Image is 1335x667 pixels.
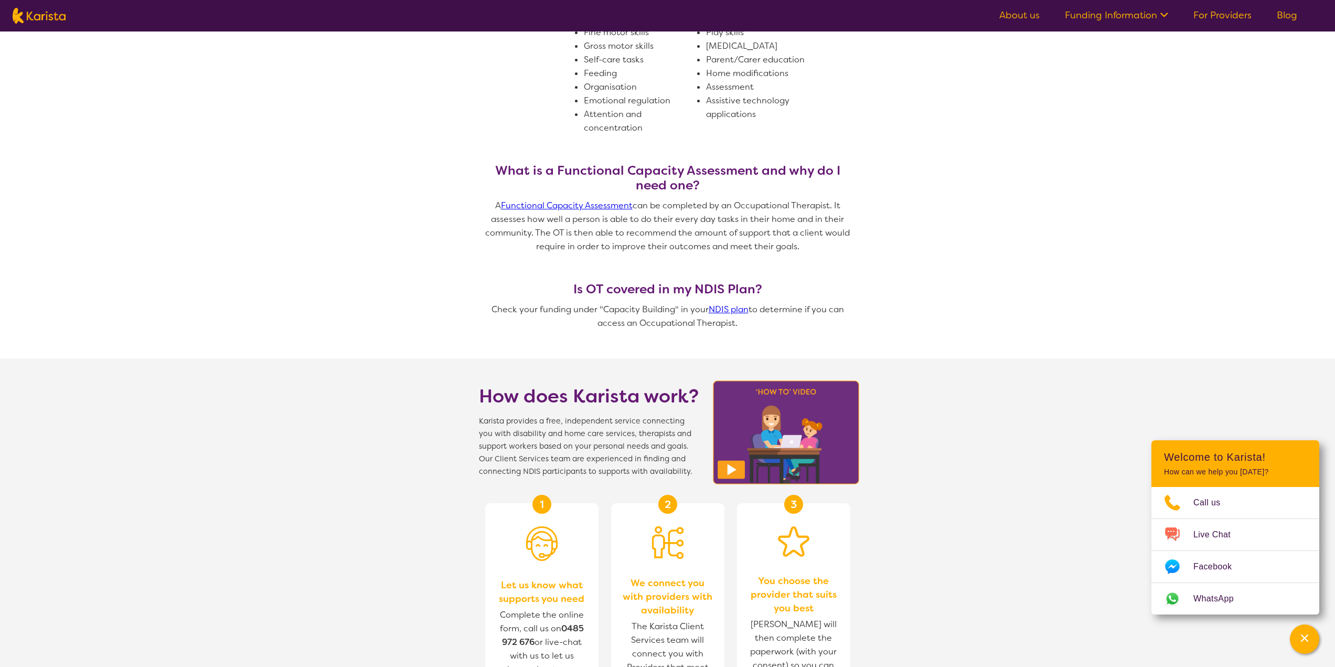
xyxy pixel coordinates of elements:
li: [MEDICAL_DATA] [706,39,820,53]
div: Channel Menu [1151,440,1319,615]
img: Karista video [710,377,863,488]
img: Karista logo [13,8,66,24]
h3: What is a Functional Capacity Assessment and why do I need one? [479,163,857,193]
li: Home modifications [706,67,820,80]
h3: Is OT covered in my NDIS Plan? [479,282,857,297]
img: Person with headset icon [526,526,558,561]
span: You choose the provider that suits you best [747,574,840,615]
li: Attention and concentration [584,108,698,135]
a: Blog [1277,9,1297,22]
li: Organisation [584,80,698,94]
span: Let us know what supports you need [496,578,588,606]
li: Feeding [584,67,698,80]
a: About us [999,9,1040,22]
span: A can be completed by an Occupational Therapist. It assesses how well a person is able to do thei... [485,200,852,252]
li: Play skills [706,26,820,39]
img: Person being matched to services icon [652,526,683,559]
li: Parent/Carer education [706,53,820,67]
a: Functional Capacity Assessment [501,200,633,211]
span: Live Chat [1193,527,1243,543]
img: Star icon [778,526,809,557]
a: Web link opens in a new tab. [1151,583,1319,615]
li: Assessment [706,80,820,94]
span: Facebook [1193,559,1244,575]
a: For Providers [1193,9,1252,22]
span: We connect you with providers with availability [622,576,714,617]
div: 2 [658,495,677,514]
p: How can we help you [DATE]? [1164,468,1307,477]
a: NDIS plan [709,304,749,315]
li: Fine motor skills [584,26,698,39]
button: Channel Menu [1290,624,1319,654]
li: Assistive technology applications [706,94,820,121]
li: Gross motor skills [584,39,698,53]
div: 3 [784,495,803,514]
li: Self-care tasks [584,53,698,67]
a: Funding Information [1065,9,1168,22]
span: WhatsApp [1193,591,1246,607]
span: Check your funding under "Capacity Building" in your to determine if you can access an Occupation... [492,304,846,329]
ul: Choose channel [1151,487,1319,615]
span: Call us [1193,495,1233,511]
li: Emotional regulation [584,94,698,108]
h1: How does Karista work? [479,384,699,409]
div: 1 [532,495,551,514]
span: Karista provides a free, independent service connecting you with disability and home care service... [479,415,699,478]
h2: Welcome to Karista! [1164,451,1307,463]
